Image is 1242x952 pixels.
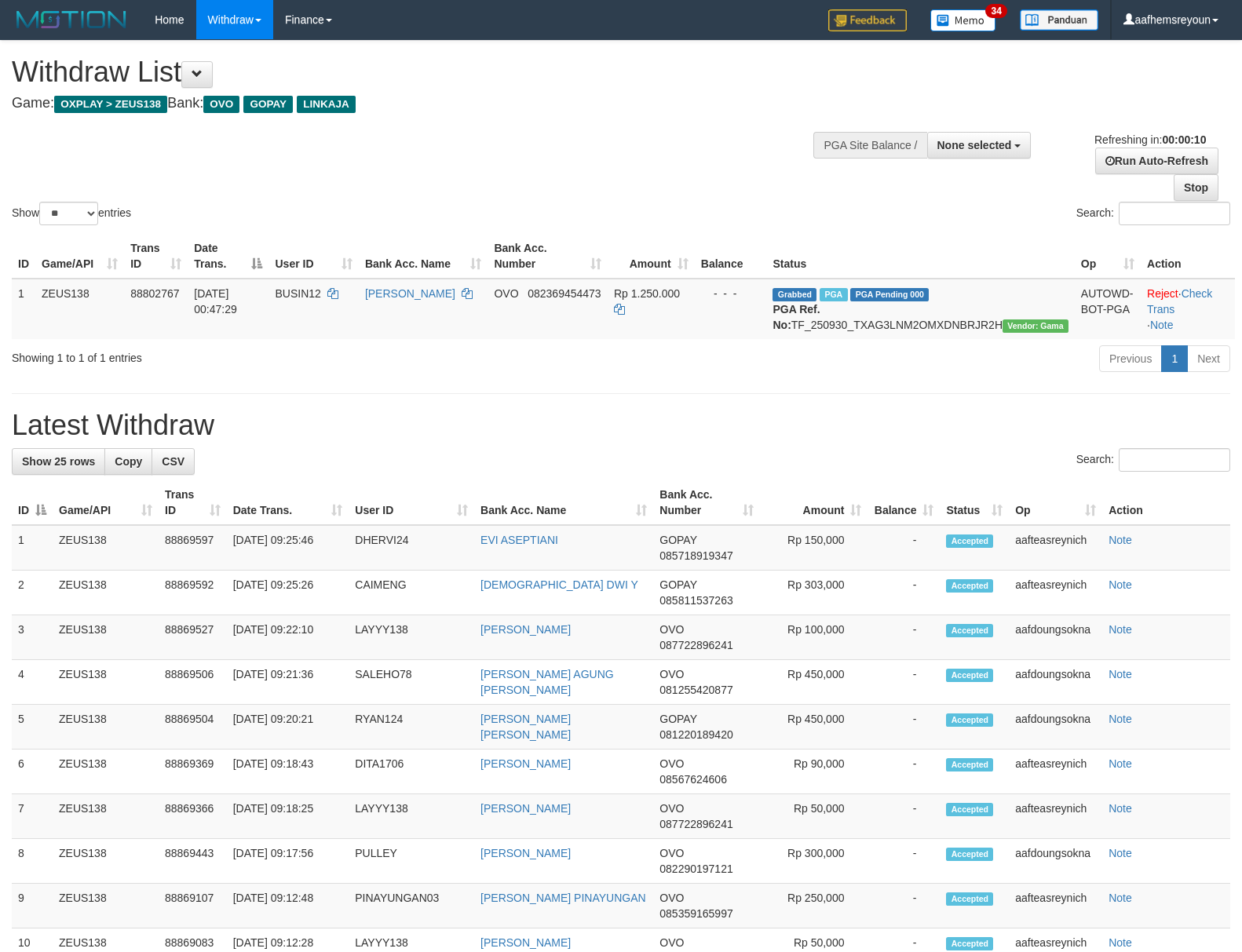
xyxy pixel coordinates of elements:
span: LINKAJA [297,96,356,113]
td: aafdoungsokna [1009,615,1102,660]
a: [DEMOGRAPHIC_DATA] DWI Y [480,578,638,591]
a: Note [1109,668,1132,680]
th: User ID: activate to sort column ascending [268,234,358,279]
span: OVO [659,757,684,770]
span: CSV [162,455,184,468]
td: 8 [12,839,53,884]
span: GOPAY [243,96,293,113]
a: CSV [152,448,195,475]
td: Rp 150,000 [760,525,868,571]
td: aafteasreynich [1009,884,1102,928]
td: Rp 100,000 [760,615,868,660]
span: OXPLAY > ZEUS138 [54,96,167,113]
span: Copy 085718919347 to clipboard [659,549,732,562]
img: Feedback.jpg [828,9,907,31]
th: Bank Acc. Name: activate to sort column ascending [359,234,488,279]
a: [PERSON_NAME] [480,847,571,859]
td: - [868,615,940,660]
td: ZEUS138 [53,615,159,660]
td: aafteasreynich [1009,750,1102,794]
a: 1 [1161,345,1188,372]
td: · · [1141,279,1235,339]
td: Rp 303,000 [760,571,868,615]
td: RYAN124 [349,705,474,750]
td: 2 [12,571,53,615]
td: Rp 250,000 [760,884,868,928]
td: ZEUS138 [53,884,159,928]
td: - [868,884,940,928]
td: [DATE] 09:22:10 [227,615,349,660]
span: Accepted [946,713,993,727]
img: MOTION_logo.png [12,8,131,31]
span: Marked by aafsreyleap [820,288,847,301]
span: Accepted [946,579,993,593]
a: Note [1109,936,1132,949]
a: Note [1109,623,1132,636]
a: Note [1109,892,1132,904]
label: Search: [1076,202,1230,225]
span: None selected [937,139,1012,151]
a: Note [1150,319,1174,331]
td: 4 [12,660,53,705]
td: 6 [12,750,53,794]
th: Action [1102,480,1230,525]
strong: 00:00:10 [1162,133,1206,146]
td: 88869504 [159,705,227,750]
th: Amount: activate to sort column ascending [760,480,868,525]
th: Bank Acc. Number: activate to sort column ascending [488,234,608,279]
span: Copy 08567624606 to clipboard [659,773,727,786]
div: - - - [701,286,761,301]
td: 88869506 [159,660,227,705]
td: ZEUS138 [53,705,159,750]
span: GOPAY [659,534,696,546]
td: 88869592 [159,571,227,615]
span: Copy 085811537263 to clipboard [659,594,732,607]
span: Accepted [946,892,993,906]
a: Note [1109,847,1132,859]
input: Search: [1119,202,1230,225]
span: Refreshing in: [1094,133,1206,146]
th: Bank Acc. Name: activate to sort column ascending [474,480,653,525]
span: Copy 081255420877 to clipboard [659,684,732,696]
td: LAYYY138 [349,794,474,839]
td: [DATE] 09:25:46 [227,525,349,571]
a: Check Trans [1147,287,1212,316]
td: DHERVI24 [349,525,474,571]
div: Showing 1 to 1 of 1 entries [12,344,506,366]
th: Action [1141,234,1235,279]
td: [DATE] 09:25:26 [227,571,349,615]
span: Show 25 rows [22,455,95,468]
a: Run Auto-Refresh [1095,148,1218,174]
th: Date Trans.: activate to sort column ascending [227,480,349,525]
td: - [868,750,940,794]
span: Rp 1.250.000 [614,287,680,300]
a: [PERSON_NAME] [480,936,571,949]
span: OVO [494,287,518,300]
th: Amount: activate to sort column ascending [608,234,695,279]
span: Copy 082369454473 to clipboard [528,287,601,300]
a: [PERSON_NAME] [365,287,455,300]
span: Accepted [946,937,993,950]
span: PGA Pending [850,288,929,301]
a: Note [1109,578,1132,591]
span: Copy 087722896241 to clipboard [659,818,732,830]
a: Copy [104,448,152,475]
td: ZEUS138 [53,571,159,615]
td: ZEUS138 [53,525,159,571]
th: Status: activate to sort column ascending [940,480,1009,525]
td: - [868,660,940,705]
a: Note [1109,713,1132,725]
a: Reject [1147,287,1178,300]
td: TF_250930_TXAG3LNM2OMXDNBRJR2H [766,279,1074,339]
h4: Game: Bank: [12,96,813,111]
td: aafdoungsokna [1009,705,1102,750]
td: 7 [12,794,53,839]
span: Copy 087722896241 to clipboard [659,639,732,651]
td: aafdoungsokna [1009,660,1102,705]
td: - [868,839,940,884]
th: Game/API: activate to sort column ascending [53,480,159,525]
label: Show entries [12,202,131,225]
th: Date Trans.: activate to sort column descending [188,234,268,279]
td: aafdoungsokna [1009,839,1102,884]
td: 3 [12,615,53,660]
